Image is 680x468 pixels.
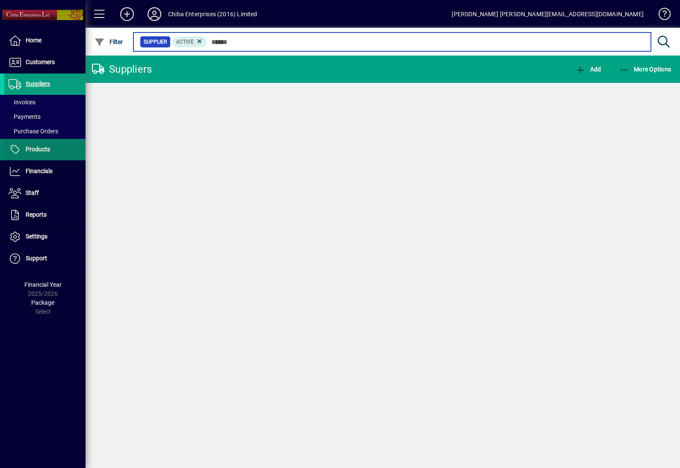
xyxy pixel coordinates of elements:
a: Knowledge Base [652,2,669,29]
a: Payments [4,109,86,124]
span: Home [26,37,41,44]
span: Support [26,255,47,262]
span: Reports [26,211,47,218]
span: More Options [619,66,671,73]
a: Support [4,248,86,269]
span: Payments [9,113,41,120]
a: Purchase Orders [4,124,86,138]
span: Financials [26,168,53,174]
span: Purchase Orders [9,128,58,135]
div: Suppliers [92,62,152,76]
div: [PERSON_NAME] [PERSON_NAME][EMAIL_ADDRESS][DOMAIN_NAME] [452,7,644,21]
div: Chiba Enterprises (2016) Limited [168,7,257,21]
span: Suppliers [26,80,50,87]
span: Invoices [9,99,35,106]
a: Invoices [4,95,86,109]
a: Home [4,30,86,51]
span: Add [575,66,601,73]
span: Package [31,299,54,306]
span: Filter [95,38,123,45]
span: Supplier [144,38,167,46]
button: Filter [92,34,125,50]
span: Staff [26,189,39,196]
a: Reports [4,204,86,226]
span: Settings [26,233,47,240]
span: Active [176,39,194,45]
a: Financials [4,161,86,182]
mat-chip: Activation Status: Active [173,36,207,47]
span: Products [26,146,50,153]
span: Financial Year [24,281,62,288]
span: Customers [26,59,55,65]
button: Profile [141,6,168,22]
a: Customers [4,52,86,73]
a: Staff [4,182,86,204]
button: More Options [617,62,674,77]
a: Products [4,139,86,160]
button: Add [573,62,603,77]
button: Add [113,6,141,22]
a: Settings [4,226,86,247]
